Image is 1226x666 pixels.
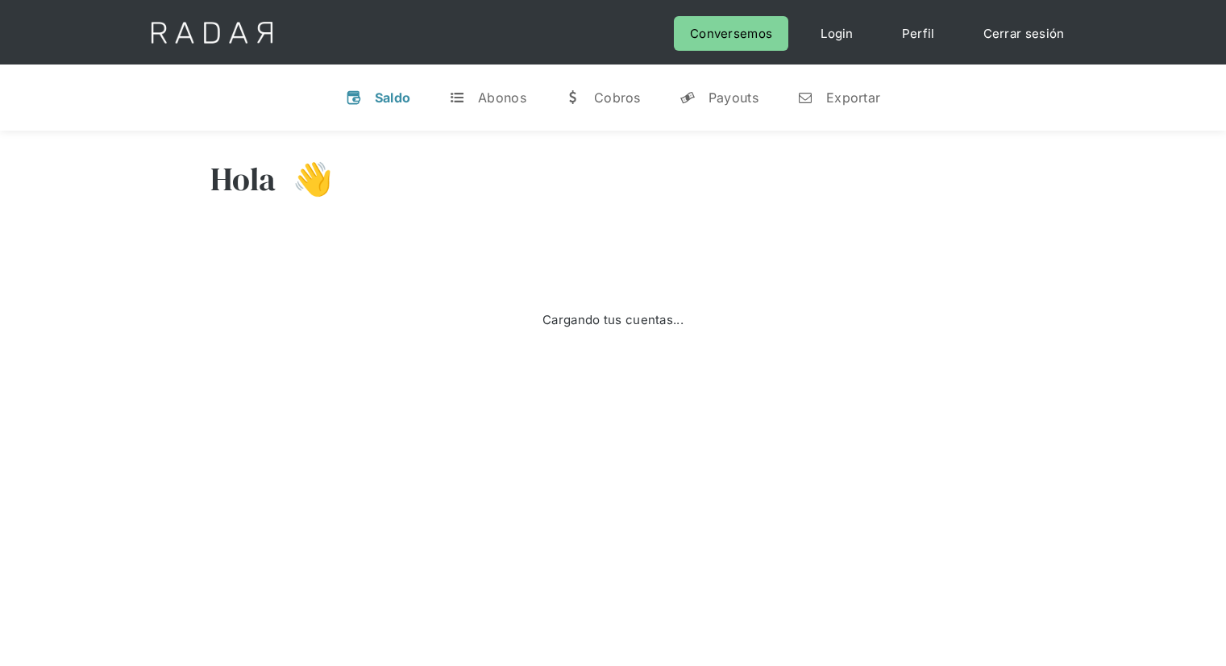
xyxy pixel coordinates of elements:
[346,89,362,106] div: v
[886,16,951,51] a: Perfil
[565,89,581,106] div: w
[679,89,696,106] div: y
[674,16,788,51] a: Conversemos
[276,159,333,199] h3: 👋
[709,89,758,106] div: Payouts
[375,89,411,106] div: Saldo
[804,16,870,51] a: Login
[210,159,276,199] h3: Hola
[542,309,684,331] div: Cargando tus cuentas...
[826,89,880,106] div: Exportar
[594,89,641,106] div: Cobros
[449,89,465,106] div: t
[797,89,813,106] div: n
[478,89,526,106] div: Abonos
[967,16,1081,51] a: Cerrar sesión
